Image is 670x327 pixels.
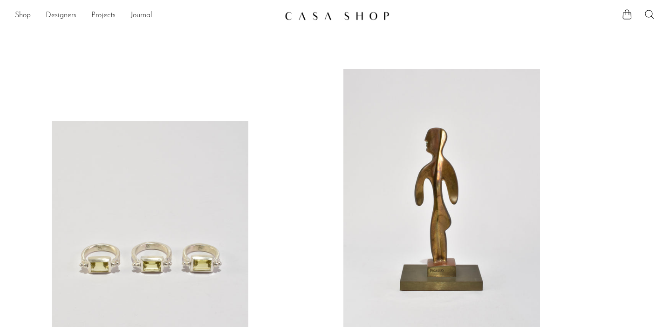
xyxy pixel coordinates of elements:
a: Projects [91,10,116,22]
a: Designers [46,10,76,22]
a: Shop [15,10,31,22]
nav: Desktop navigation [15,8,277,24]
a: Journal [130,10,152,22]
ul: NEW HEADER MENU [15,8,277,24]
